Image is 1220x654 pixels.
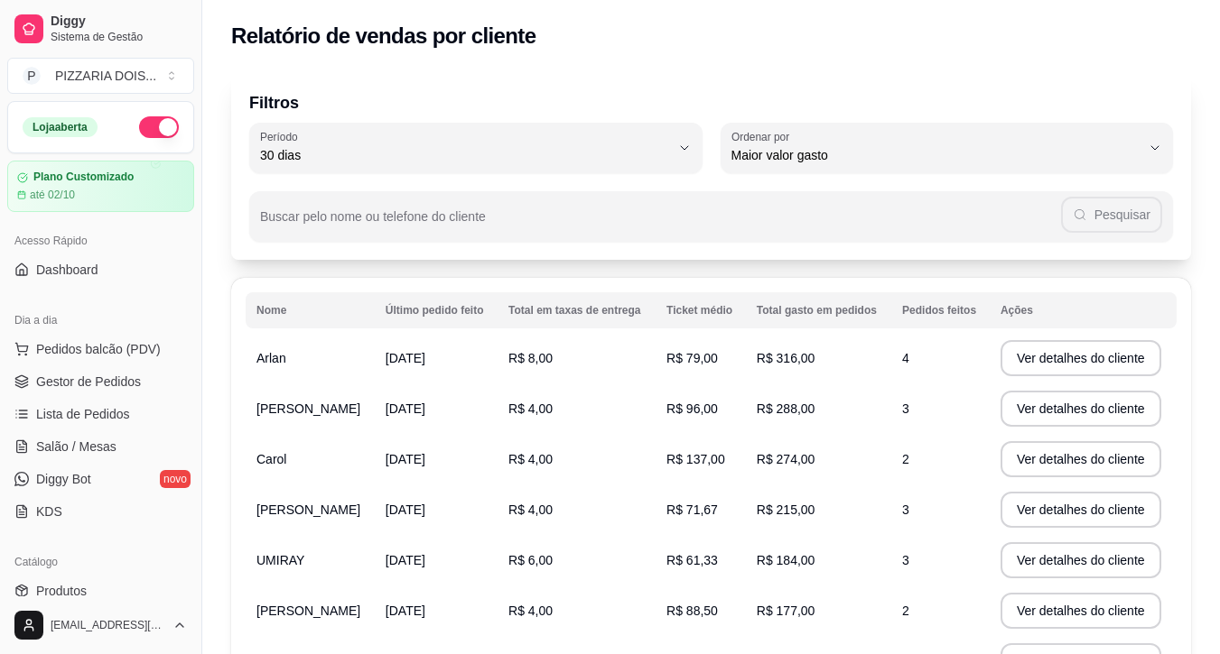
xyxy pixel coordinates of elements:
[249,90,1173,115] p: Filtros
[1001,542,1161,578] button: Ver detalhes do cliente
[666,603,718,618] span: R$ 88,50
[757,553,815,567] span: R$ 184,00
[51,618,165,632] span: [EMAIL_ADDRESS][DOMAIN_NAME]
[51,14,187,30] span: Diggy
[7,432,194,461] a: Salão / Mesas
[757,603,815,618] span: R$ 177,00
[7,226,194,255] div: Acesso Rápido
[1001,593,1161,629] button: Ver detalhes do cliente
[36,502,62,520] span: KDS
[7,255,194,284] a: Dashboard
[666,452,725,466] span: R$ 137,00
[36,405,130,423] span: Lista de Pedidos
[746,292,891,328] th: Total gasto em pedidos
[36,340,161,358] span: Pedidos balcão (PDV)
[666,553,718,567] span: R$ 61,33
[386,603,425,618] span: [DATE]
[498,292,656,328] th: Total em taxas de entrega
[256,502,360,517] span: [PERSON_NAME]
[256,452,286,466] span: Carol
[36,470,91,488] span: Diggy Bot
[375,292,498,328] th: Último pedido feito
[731,129,796,144] label: Ordenar por
[386,452,425,466] span: [DATE]
[256,351,286,365] span: Arlan
[55,67,156,85] div: PIZZARIA DOIS ...
[36,438,116,456] span: Salão / Mesas
[7,367,194,396] a: Gestor de Pedidos
[33,170,134,184] article: Plano Customizado
[36,582,87,600] span: Produtos
[902,351,909,365] span: 4
[508,351,553,365] span: R$ 8,00
[386,401,425,416] span: [DATE]
[656,292,746,328] th: Ticket médio
[260,215,1061,233] input: Buscar pelo nome ou telefone do cliente
[666,502,718,517] span: R$ 71,67
[260,129,303,144] label: Período
[7,400,194,428] a: Lista de Pedidos
[990,292,1177,328] th: Ações
[757,452,815,466] span: R$ 274,00
[249,123,703,173] button: Período30 dias
[508,452,553,466] span: R$ 4,00
[508,401,553,416] span: R$ 4,00
[246,292,375,328] th: Nome
[1001,340,1161,376] button: Ver detalhes do cliente
[757,351,815,365] span: R$ 316,00
[7,306,194,335] div: Dia a dia
[902,502,909,517] span: 3
[7,603,194,647] button: [EMAIL_ADDRESS][DOMAIN_NAME]
[1001,441,1161,477] button: Ver detalhes do cliente
[256,553,304,567] span: UMIRAY
[1001,492,1161,528] button: Ver detalhes do cliente
[508,603,553,618] span: R$ 4,00
[386,502,425,517] span: [DATE]
[508,553,553,567] span: R$ 6,00
[30,188,75,202] article: até 02/10
[7,58,194,94] button: Select a team
[1001,391,1161,427] button: Ver detalhes do cliente
[7,576,194,605] a: Produtos
[36,261,98,279] span: Dashboard
[386,553,425,567] span: [DATE]
[721,123,1174,173] button: Ordenar porMaior valor gasto
[256,401,360,416] span: [PERSON_NAME]
[51,30,187,44] span: Sistema de Gestão
[891,292,990,328] th: Pedidos feitos
[23,67,41,85] span: P
[902,603,909,618] span: 2
[757,401,815,416] span: R$ 288,00
[7,465,194,493] a: Diggy Botnovo
[256,603,360,618] span: [PERSON_NAME]
[7,548,194,576] div: Catálogo
[731,146,1141,164] span: Maior valor gasto
[231,22,536,51] h2: Relatório de vendas por cliente
[7,497,194,526] a: KDS
[508,502,553,517] span: R$ 4,00
[139,116,179,138] button: Alterar Status
[902,401,909,416] span: 3
[757,502,815,517] span: R$ 215,00
[7,161,194,212] a: Plano Customizadoaté 02/10
[260,146,670,164] span: 30 dias
[902,553,909,567] span: 3
[36,373,141,391] span: Gestor de Pedidos
[7,335,194,364] button: Pedidos balcão (PDV)
[666,401,718,416] span: R$ 96,00
[666,351,718,365] span: R$ 79,00
[23,117,98,137] div: Loja aberta
[7,7,194,51] a: DiggySistema de Gestão
[386,351,425,365] span: [DATE]
[902,452,909,466] span: 2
